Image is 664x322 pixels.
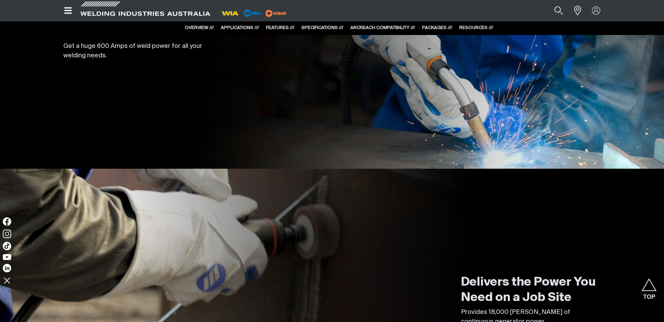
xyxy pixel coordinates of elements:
[185,26,214,30] a: OVERVIEW ///
[263,10,289,16] a: miller
[3,217,11,226] img: Facebook
[547,3,571,19] button: Search products
[221,26,259,30] a: APPLICATIONS ///
[461,275,601,306] h2: Delivers the Power You Need on a Job Site
[3,254,11,260] img: YouTube
[350,26,415,30] a: ARCREACH COMPATIBILITY ///
[1,274,13,286] img: hide socials
[3,264,11,272] img: LinkedIn
[266,26,294,30] a: FEATURES ///
[3,242,11,250] img: TikTok
[422,26,452,30] a: PACKAGES ///
[641,278,657,294] button: Scroll to top
[301,26,343,30] a: SPECIFICATIONS ///
[3,230,11,238] img: Instagram
[263,8,289,19] img: miller
[63,42,203,61] p: Get a huge 600 Amps of weld power for all your welding needs.
[459,26,493,30] a: RESOURCES ///
[538,3,570,19] input: Product name or item number...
